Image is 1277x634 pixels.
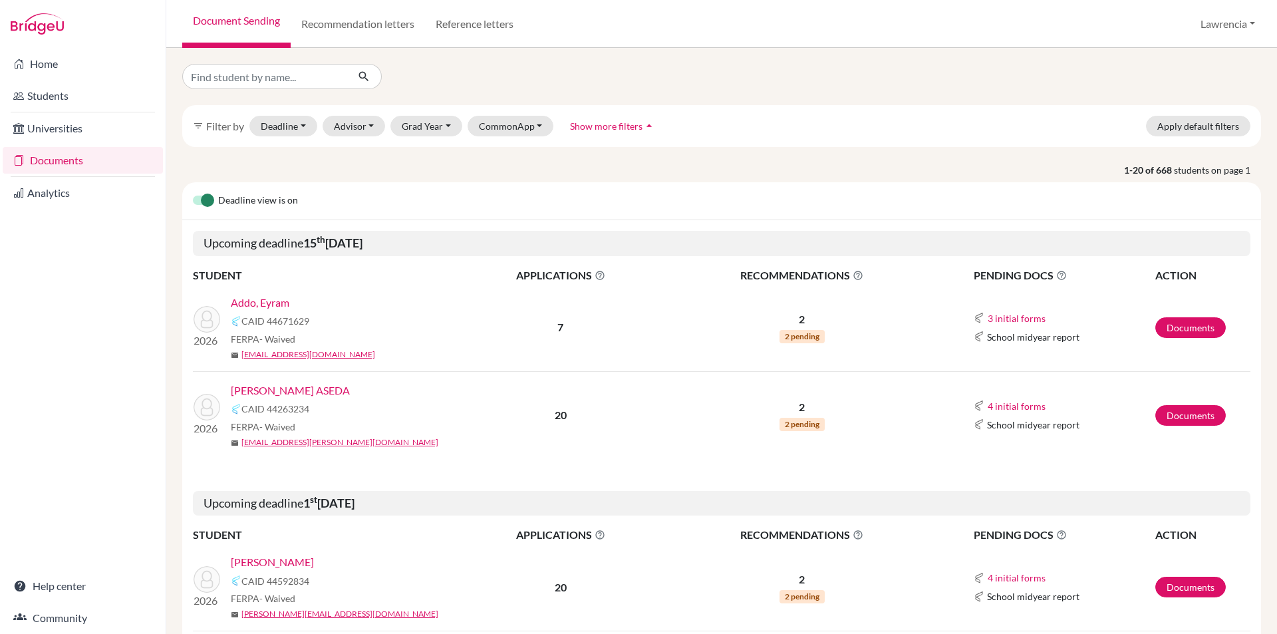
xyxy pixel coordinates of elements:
b: 20 [555,408,567,421]
a: Students [3,82,163,109]
span: School midyear report [987,330,1079,344]
img: ADAE MENSAH, KENNY [194,566,220,593]
span: CAID 44592834 [241,574,309,588]
button: Lawrencia [1195,11,1261,37]
span: PENDING DOCS [974,527,1154,543]
span: School midyear report [987,589,1079,603]
a: Addo, Eyram [231,295,289,311]
p: 2026 [194,593,220,609]
span: Show more filters [570,120,642,132]
a: Universities [3,115,163,142]
span: FERPA [231,591,295,605]
button: 3 initial forms [987,311,1046,326]
b: 15 [DATE] [303,236,362,250]
a: [EMAIL_ADDRESS][PERSON_NAME][DOMAIN_NAME] [241,436,438,448]
span: students on page 1 [1174,163,1261,177]
a: [PERSON_NAME][EMAIL_ADDRESS][DOMAIN_NAME] [241,608,438,620]
span: 2 pending [780,330,825,343]
a: Documents [1155,317,1226,338]
span: - Waived [259,593,295,604]
a: [EMAIL_ADDRESS][DOMAIN_NAME] [241,349,375,361]
span: RECOMMENDATIONS [663,527,941,543]
h5: Upcoming deadline [193,231,1250,256]
span: mail [231,439,239,447]
img: Common App logo [231,404,241,414]
span: CAID 44671629 [241,314,309,328]
img: Common App logo [974,400,984,411]
a: Community [3,605,163,631]
img: Addo, Eyram [194,306,220,333]
a: Documents [3,147,163,174]
sup: st [310,494,317,505]
span: FERPA [231,332,295,346]
input: Find student by name... [182,64,347,89]
sup: th [317,234,325,245]
th: STUDENT [193,267,459,284]
b: 20 [555,581,567,593]
a: Help center [3,573,163,599]
span: APPLICATIONS [460,527,662,543]
span: - Waived [259,333,295,345]
span: 2 pending [780,590,825,603]
img: Common App logo [974,591,984,602]
span: School midyear report [987,418,1079,432]
button: 4 initial forms [987,570,1046,585]
a: [PERSON_NAME] ASEDA [231,383,350,398]
span: Deadline view is on [218,193,298,209]
img: Common App logo [231,316,241,327]
span: CAID 44263234 [241,402,309,416]
img: Common App logo [974,313,984,323]
i: arrow_drop_up [642,119,656,132]
img: AGYEPONG, KWAKU ASEDA [194,394,220,420]
span: Filter by [206,120,244,132]
p: 2 [663,311,941,327]
span: APPLICATIONS [460,267,662,283]
span: 2 pending [780,418,825,431]
i: filter_list [193,120,204,131]
a: [PERSON_NAME] [231,554,314,570]
button: Apply default filters [1146,116,1250,136]
button: Show more filtersarrow_drop_up [559,116,667,136]
button: 4 initial forms [987,398,1046,414]
span: - Waived [259,421,295,432]
b: 1 [DATE] [303,496,355,510]
a: Documents [1155,405,1226,426]
button: Grad Year [390,116,462,136]
span: PENDING DOCS [974,267,1154,283]
img: Common App logo [974,331,984,342]
p: 2026 [194,333,220,349]
p: 2 [663,571,941,587]
th: ACTION [1155,526,1250,544]
p: 2026 [194,420,220,436]
span: RECOMMENDATIONS [663,267,941,283]
th: ACTION [1155,267,1250,284]
img: Common App logo [974,419,984,430]
th: STUDENT [193,526,459,544]
h5: Upcoming deadline [193,491,1250,516]
button: CommonApp [468,116,554,136]
a: Home [3,51,163,77]
img: Bridge-U [11,13,64,35]
strong: 1-20 of 668 [1124,163,1174,177]
img: Common App logo [974,573,984,583]
img: Common App logo [231,575,241,586]
button: Deadline [249,116,317,136]
p: 2 [663,399,941,415]
b: 7 [557,321,563,333]
span: mail [231,611,239,619]
span: FERPA [231,420,295,434]
span: mail [231,351,239,359]
button: Advisor [323,116,386,136]
a: Documents [1155,577,1226,597]
a: Analytics [3,180,163,206]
